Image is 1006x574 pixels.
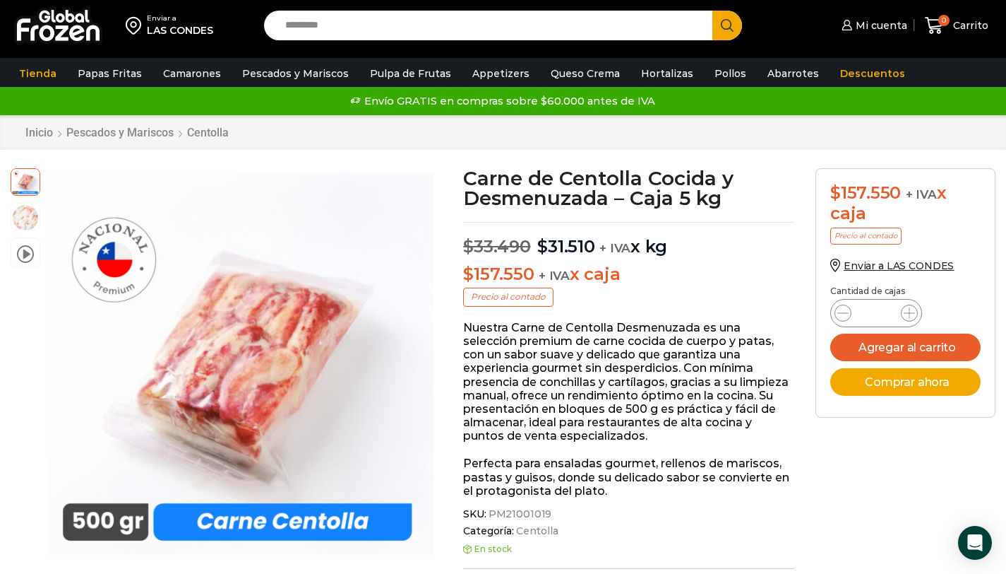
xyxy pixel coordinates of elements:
[830,182,841,203] span: $
[838,11,907,40] a: Mi cuenta
[463,236,530,257] bdi: 33.490
[833,60,912,87] a: Descuentos
[156,60,228,87] a: Camarones
[712,11,742,40] button: Search button
[11,167,40,195] span: carne-centolla
[463,525,794,537] span: Categoría:
[958,526,992,560] div: Open Intercom Messenger
[235,60,356,87] a: Pescados y Mariscos
[25,126,229,139] nav: Breadcrumb
[938,15,950,26] span: 0
[463,264,534,284] bdi: 157.550
[537,236,594,257] bdi: 31.510
[634,60,700,87] a: Hortalizas
[830,286,981,296] p: Cantidad de cajas
[906,187,937,201] span: + IVA
[25,126,54,139] a: Inicio
[707,60,753,87] a: Pollos
[830,368,981,396] button: Comprar ahora
[830,334,981,361] button: Agregar al carrito
[544,60,627,87] a: Queso Crema
[830,228,902,245] p: Precio al contado
[463,321,794,443] p: Nuestra Carne de Centolla Desmenuzada es una selección premium de carne cocida de cuerpo y patas,...
[71,60,149,87] a: Papas Fritas
[514,525,558,537] a: Centolla
[463,222,794,257] p: x kg
[486,508,552,520] span: PM21001019
[852,18,907,33] span: Mi cuenta
[66,126,174,139] a: Pescados y Mariscos
[863,303,890,323] input: Product quantity
[126,13,147,37] img: address-field-icon.svg
[463,288,553,306] p: Precio al contado
[463,264,474,284] span: $
[921,9,992,42] a: 0 Carrito
[760,60,826,87] a: Abarrotes
[830,182,901,203] bdi: 157.550
[465,60,537,87] a: Appetizers
[147,23,213,37] div: LAS CONDES
[463,544,794,554] p: En stock
[463,264,794,285] p: x caja
[599,241,630,255] span: + IVA
[950,18,988,33] span: Carrito
[186,126,229,139] a: Centolla
[830,259,954,272] a: Enviar a LAS CONDES
[11,204,40,232] span: carne-centolla
[147,13,213,23] div: Enviar a
[537,236,548,257] span: $
[463,457,794,498] p: Perfecta para ensaladas gourmet, rellenos de mariscos, pastas y guisos, donde su delicado sabor s...
[463,236,474,257] span: $
[463,168,794,208] h1: Carne de Centolla Cocida y Desmenuzada – Caja 5 kg
[830,183,981,224] div: x caja
[12,60,64,87] a: Tienda
[844,259,954,272] span: Enviar a LAS CONDES
[363,60,458,87] a: Pulpa de Frutas
[463,508,794,520] span: SKU:
[539,269,570,283] span: + IVA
